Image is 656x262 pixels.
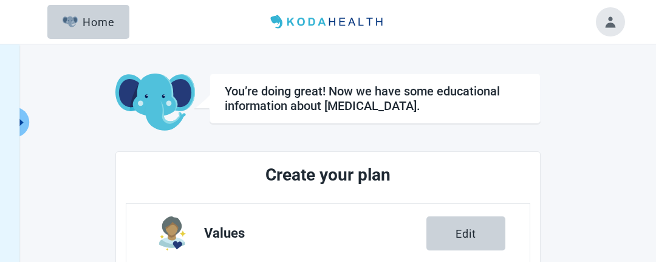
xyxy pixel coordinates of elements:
img: Koda Elephant [115,74,195,132]
span: Values [204,226,426,241]
h2: Create your plan [171,162,485,188]
button: ElephantHome [47,5,129,39]
button: Expand menu [14,107,29,137]
button: Edit [426,216,505,250]
div: Edit [456,227,476,240]
span: caret-right [15,117,27,128]
div: Home [63,16,115,28]
h1: You’re doing great! Now we have some educational information about [MEDICAL_DATA]. [225,84,525,113]
img: Koda Health [265,12,391,32]
button: Toggle account menu [596,7,625,36]
img: Elephant [63,16,78,27]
